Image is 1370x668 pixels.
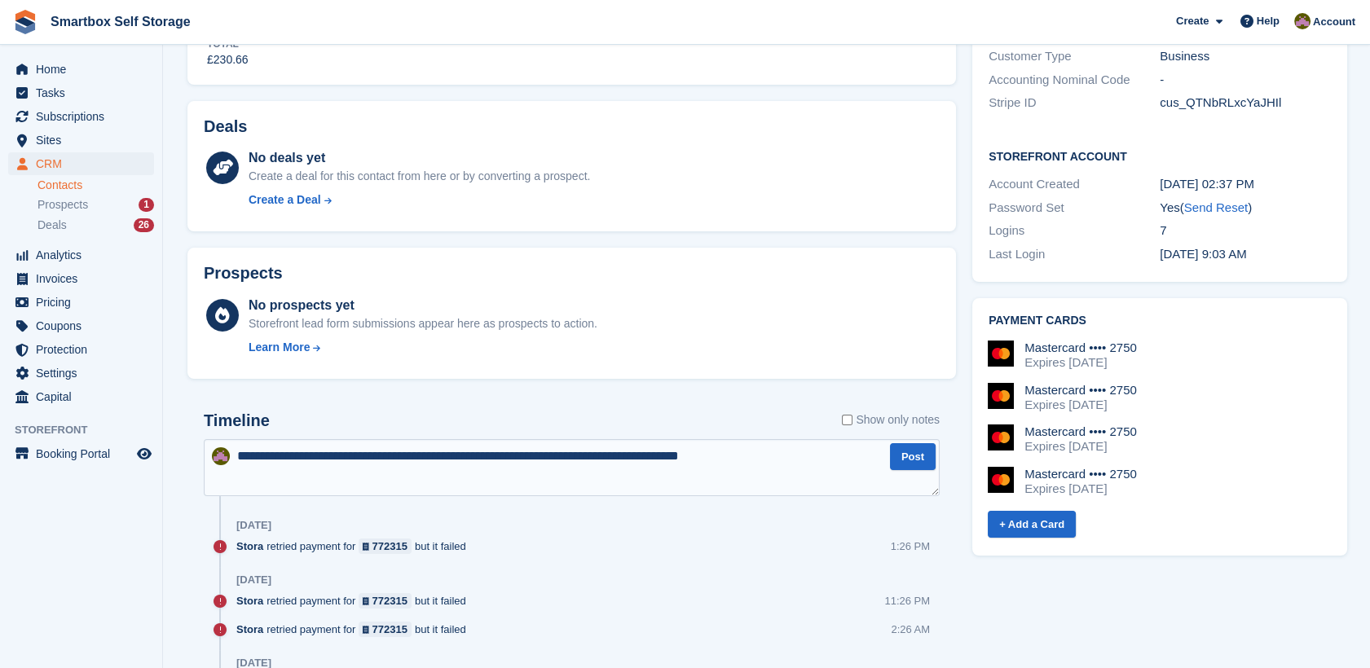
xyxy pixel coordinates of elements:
[8,129,154,152] a: menu
[249,296,597,315] div: No prospects yet
[15,422,162,438] span: Storefront
[8,291,154,314] a: menu
[1024,383,1137,398] div: Mastercard •••• 2750
[1024,481,1137,496] div: Expires [DATE]
[249,148,590,168] div: No deals yet
[359,622,412,637] a: 772315
[989,245,1160,264] div: Last Login
[988,383,1014,409] img: Mastercard Logo
[988,341,1014,367] img: Mastercard Logo
[236,574,271,587] div: [DATE]
[8,105,154,128] a: menu
[139,198,154,212] div: 1
[8,58,154,81] a: menu
[989,175,1160,194] div: Account Created
[1024,439,1137,454] div: Expires [DATE]
[37,196,154,213] a: Prospects 1
[37,178,154,193] a: Contacts
[372,622,407,637] div: 772315
[372,593,407,609] div: 772315
[249,315,597,332] div: Storefront lead form submissions appear here as prospects to action.
[36,385,134,408] span: Capital
[842,411,852,428] input: Show only notes
[1024,467,1137,481] div: Mastercard •••• 2750
[37,197,88,213] span: Prospects
[842,411,940,428] label: Show only notes
[204,117,247,136] h2: Deals
[207,51,249,68] div: £230.66
[884,593,930,609] div: 11:26 PM
[8,385,154,408] a: menu
[37,217,154,234] a: Deals 26
[989,199,1160,218] div: Password Set
[1176,13,1209,29] span: Create
[204,411,270,430] h2: Timeline
[8,244,154,266] a: menu
[890,443,936,470] button: Post
[989,94,1160,112] div: Stripe ID
[8,338,154,361] a: menu
[1294,13,1311,29] img: Kayleigh Devlin
[1180,200,1252,214] span: ( )
[134,218,154,232] div: 26
[249,339,310,356] div: Learn More
[988,511,1076,538] a: + Add a Card
[36,291,134,314] span: Pricing
[8,81,154,104] a: menu
[891,622,930,637] div: 2:26 AM
[36,267,134,290] span: Invoices
[236,622,474,637] div: retried payment for but it failed
[8,442,154,465] a: menu
[989,47,1160,66] div: Customer Type
[1160,47,1331,66] div: Business
[236,538,474,554] div: retried payment for but it failed
[36,244,134,266] span: Analytics
[36,442,134,465] span: Booking Portal
[988,424,1014,450] img: Mastercard Logo
[372,538,407,554] div: 772315
[8,152,154,175] a: menu
[1024,341,1137,355] div: Mastercard •••• 2750
[36,81,134,104] span: Tasks
[989,147,1331,164] h2: Storefront Account
[204,264,283,283] h2: Prospects
[13,10,37,34] img: stora-icon-8386f47178a22dfd0bd8f6a31ec36ba5ce8667c1dd55bd0f319d3a0aa187defe.svg
[1313,14,1355,30] span: Account
[1024,355,1137,370] div: Expires [DATE]
[1024,424,1137,439] div: Mastercard •••• 2750
[236,538,263,554] span: Stora
[891,538,930,554] div: 1:26 PM
[1160,222,1331,240] div: 7
[44,8,197,35] a: Smartbox Self Storage
[249,191,590,209] a: Create a Deal
[36,314,134,337] span: Coupons
[359,593,412,609] a: 772315
[134,444,154,464] a: Preview store
[1160,175,1331,194] div: [DATE] 02:37 PM
[36,105,134,128] span: Subscriptions
[1024,398,1137,412] div: Expires [DATE]
[989,222,1160,240] div: Logins
[8,362,154,385] a: menu
[988,467,1014,493] img: Mastercard Logo
[249,191,321,209] div: Create a Deal
[36,58,134,81] span: Home
[989,71,1160,90] div: Accounting Nominal Code
[359,538,412,554] a: 772315
[1257,13,1280,29] span: Help
[36,152,134,175] span: CRM
[1160,247,1246,261] time: 2025-03-01 09:03:21 UTC
[236,593,474,609] div: retried payment for but it failed
[36,129,134,152] span: Sites
[1184,200,1248,214] a: Send Reset
[36,362,134,385] span: Settings
[249,339,597,356] a: Learn More
[212,447,230,465] img: Kayleigh Devlin
[37,218,67,233] span: Deals
[36,338,134,361] span: Protection
[989,314,1331,327] h2: Payment cards
[8,314,154,337] a: menu
[1160,71,1331,90] div: -
[249,168,590,185] div: Create a deal for this contact from here or by converting a prospect.
[1160,94,1331,112] div: cus_QTNbRLxcYaJHIl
